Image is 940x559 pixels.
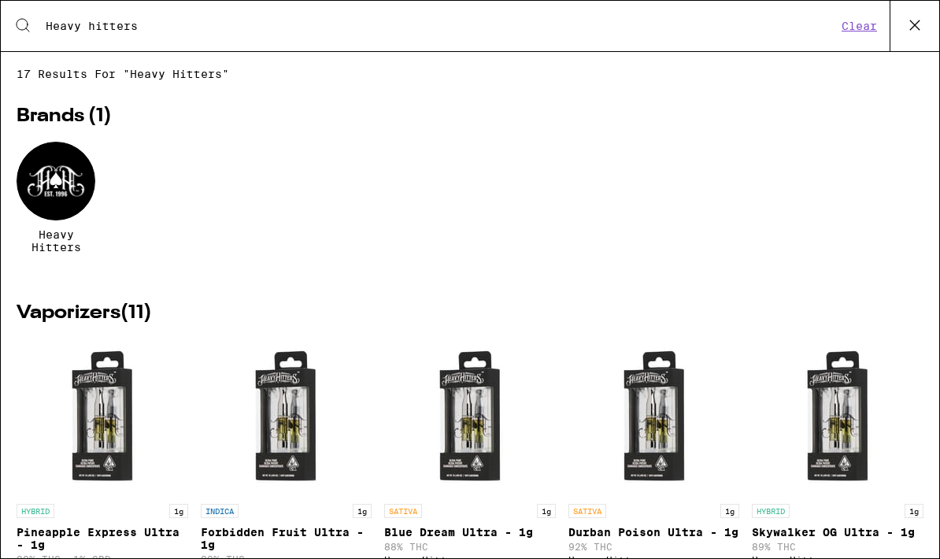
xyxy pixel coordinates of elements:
p: Skywalker OG Ultra - 1g [752,526,923,539]
p: HYBRID [17,504,54,518]
span: Heavy Hitters [17,228,95,254]
img: Heavy Hitters - Forbidden Fruit Ultra - 1g [207,339,365,496]
p: Forbidden Fruit Ultra - 1g [201,526,372,551]
p: SATIVA [384,504,422,518]
p: 1g [905,504,923,518]
p: Pineapple Express Ultra - 1g [17,526,188,551]
p: 1g [169,504,188,518]
p: HYBRID [752,504,790,518]
p: 1g [537,504,556,518]
input: Search the Eaze menu [45,19,837,33]
span: 17 results for "Heavy hitters" [17,68,923,80]
button: Clear [837,19,882,33]
p: 1g [720,504,739,518]
p: Blue Dream Ultra - 1g [384,526,556,539]
img: Heavy Hitters - Pineapple Express Ultra - 1g [24,339,181,496]
p: 92% THC [568,542,740,552]
p: 1g [353,504,372,518]
img: Heavy Hitters - Skywalker OG Ultra - 1g [759,339,916,496]
p: INDICA [201,504,239,518]
h2: Vaporizers ( 11 ) [17,304,923,323]
p: SATIVA [568,504,606,518]
img: Heavy Hitters - Blue Dream Ultra - 1g [391,339,549,496]
p: 89% THC [752,542,923,552]
p: 88% THC [384,542,556,552]
p: Durban Poison Ultra - 1g [568,526,740,539]
img: Heavy Hitters - Durban Poison Ultra - 1g [575,339,733,496]
h2: Brands ( 1 ) [17,107,923,126]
